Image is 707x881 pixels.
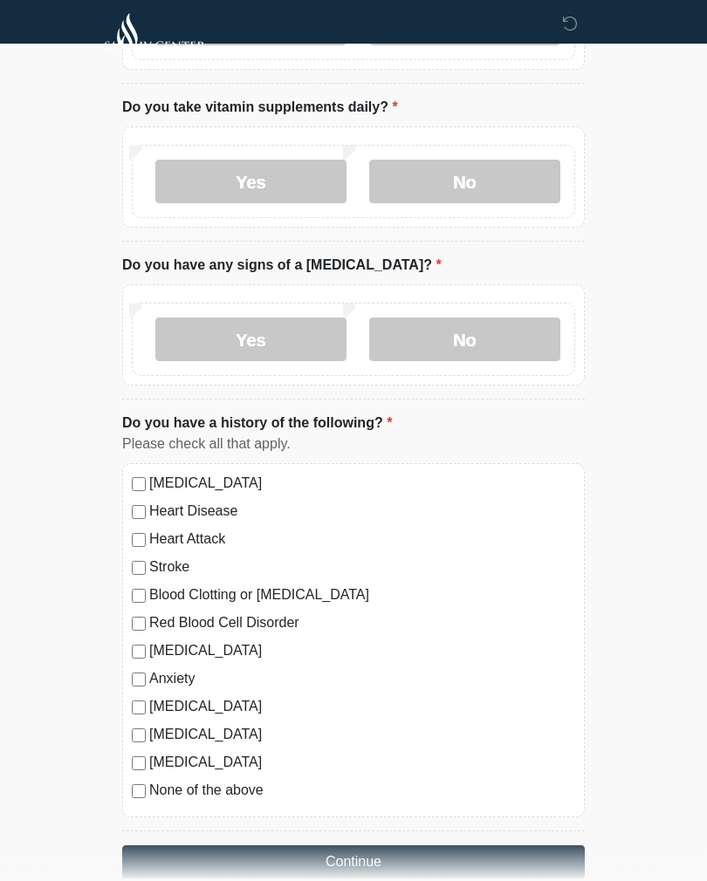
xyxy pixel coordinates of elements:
[149,724,575,745] label: [MEDICAL_DATA]
[132,728,146,742] input: [MEDICAL_DATA]
[132,700,146,714] input: [MEDICAL_DATA]
[105,13,206,51] img: SA IV Center Logo
[155,160,347,203] label: Yes
[122,97,398,118] label: Do you take vitamin supplements daily?
[132,533,146,547] input: Heart Attack
[132,589,146,603] input: Blood Clotting or [MEDICAL_DATA]
[369,318,560,361] label: No
[369,160,560,203] label: No
[149,696,575,717] label: [MEDICAL_DATA]
[149,780,575,801] label: None of the above
[132,477,146,491] input: [MEDICAL_DATA]
[122,845,585,878] button: Continue
[132,645,146,659] input: [MEDICAL_DATA]
[132,784,146,798] input: None of the above
[149,584,575,605] label: Blood Clotting or [MEDICAL_DATA]
[149,473,575,494] label: [MEDICAL_DATA]
[149,557,575,577] label: Stroke
[155,318,347,361] label: Yes
[149,668,575,689] label: Anxiety
[122,413,392,434] label: Do you have a history of the following?
[132,673,146,686] input: Anxiety
[122,255,442,276] label: Do you have any signs of a [MEDICAL_DATA]?
[149,640,575,661] label: [MEDICAL_DATA]
[132,561,146,575] input: Stroke
[149,501,575,522] label: Heart Disease
[132,617,146,631] input: Red Blood Cell Disorder
[149,752,575,773] label: [MEDICAL_DATA]
[122,434,585,454] div: Please check all that apply.
[132,505,146,519] input: Heart Disease
[149,612,575,633] label: Red Blood Cell Disorder
[149,529,575,550] label: Heart Attack
[132,756,146,770] input: [MEDICAL_DATA]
